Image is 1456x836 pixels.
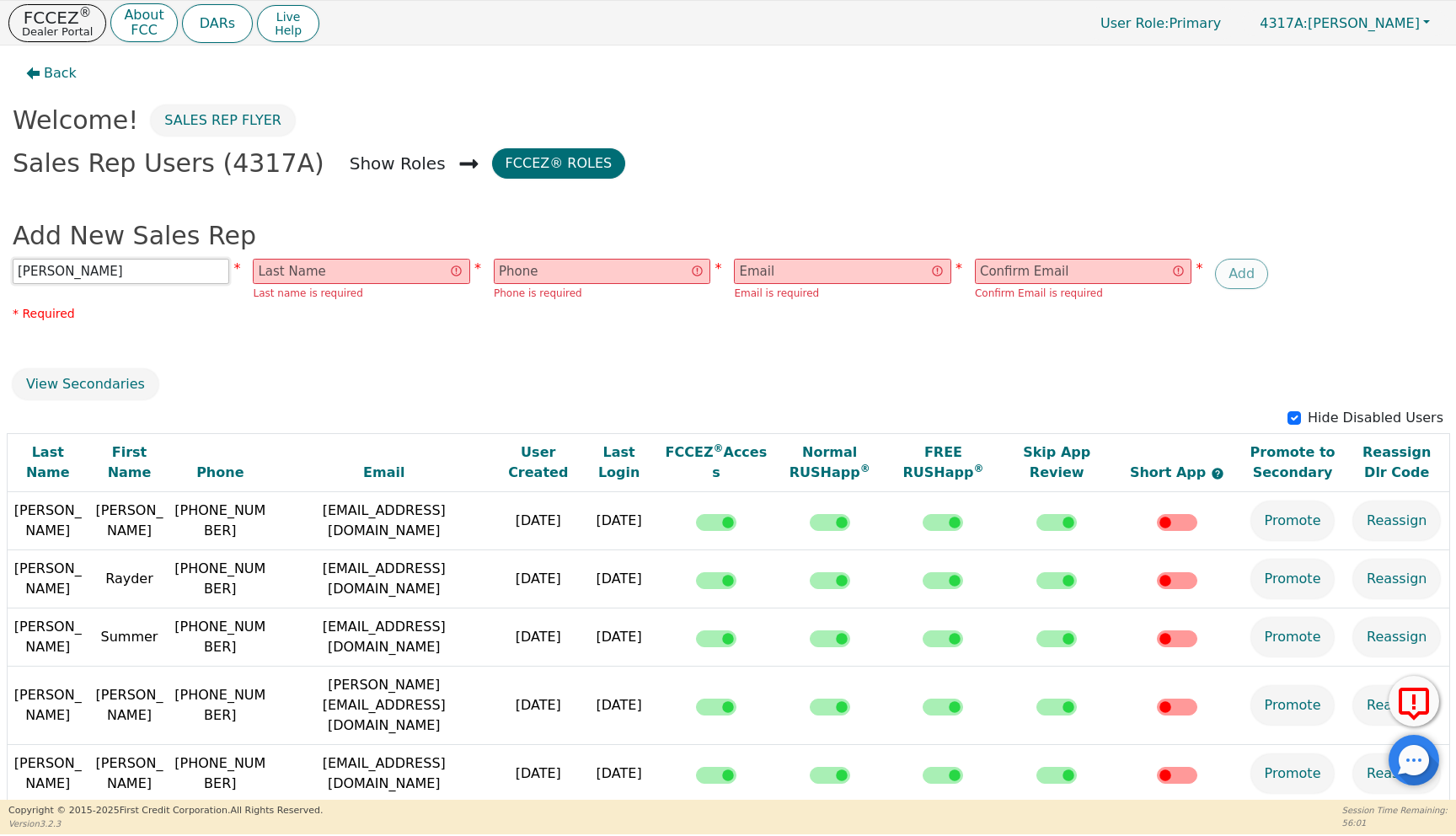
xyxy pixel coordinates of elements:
[7,745,88,803] td: [PERSON_NAME]
[579,550,660,608] td: [DATE]
[1260,15,1308,31] span: 4317A:
[170,550,270,608] td: [PHONE_NUMBER]
[93,442,166,483] div: First Name
[257,5,319,42] button: LiveHelp
[174,463,266,483] div: Phone
[253,286,469,301] div: Last name is required
[88,745,170,803] td: [PERSON_NAME]
[1245,442,1341,483] div: Promote to Secondary
[170,745,270,803] td: [PHONE_NUMBER]
[275,463,494,483] div: Email
[1004,442,1110,483] div: Skip App Review
[13,54,90,93] button: Back
[860,463,870,474] sup: ®
[1251,501,1335,540] button: Promote
[270,667,498,745] td: [PERSON_NAME][EMAIL_ADDRESS][DOMAIN_NAME]
[1251,618,1335,656] button: Promote
[88,550,170,608] td: Rayder
[124,24,163,37] p: FCC
[1353,618,1440,656] button: Reassign
[1353,686,1440,725] button: Reassign
[79,5,92,20] sup: ®
[1308,408,1443,428] p: Hide Disabled Users
[170,608,270,667] td: [PHONE_NUMBER]
[13,259,229,284] input: First Name
[124,8,163,22] p: About
[498,745,579,803] td: [DATE]
[1242,10,1448,36] button: 4317A:[PERSON_NAME]
[1130,464,1211,480] span: Short App
[88,667,170,745] td: [PERSON_NAME]
[270,745,498,803] td: [EMAIL_ADDRESS][DOMAIN_NAME]
[350,151,446,176] span: Show Roles
[498,550,579,608] td: [DATE]
[1353,501,1440,540] button: Reassign
[7,608,88,667] td: [PERSON_NAME]
[44,63,77,83] span: Back
[230,805,323,816] span: All Rights Reserved.
[270,550,498,608] td: [EMAIL_ADDRESS][DOMAIN_NAME]
[579,492,660,550] td: [DATE]
[902,444,983,480] span: FREE RUSHapp
[8,4,106,42] button: FCCEZ®Dealer Portal
[182,4,253,43] button: DARs
[975,286,1191,301] div: Confirm Email is required
[498,492,579,550] td: [DATE]
[714,442,724,454] sup: ®
[88,608,170,667] td: Summer
[22,9,93,26] p: FCCEZ
[498,608,579,667] td: [DATE]
[1389,676,1439,726] button: Report Error to FCC
[8,817,323,830] p: Version 3.2.3
[1260,15,1420,31] span: [PERSON_NAME]
[579,745,660,803] td: [DATE]
[1342,804,1448,817] p: Session Time Remaining:
[1084,7,1238,40] a: User Role:Primary
[1251,754,1335,793] button: Promote
[13,105,138,136] h2: Welcome!
[110,3,177,43] button: AboutFCC
[7,667,88,745] td: [PERSON_NAME]
[579,667,660,745] td: [DATE]
[1349,442,1445,483] div: Reassign Dlr Code
[975,259,1191,284] input: Confirm Email
[494,259,710,284] input: Phone
[7,492,88,550] td: [PERSON_NAME]
[270,608,498,667] td: [EMAIL_ADDRESS][DOMAIN_NAME]
[8,804,323,818] p: Copyright © 2015- 2025 First Credit Corporation.
[1342,817,1448,829] p: 56:01
[973,463,983,474] sup: ®
[1353,754,1440,793] button: Reassign
[170,667,270,745] td: [PHONE_NUMBER]
[1084,7,1238,40] p: Primary
[1251,686,1335,725] button: Promote
[790,444,870,480] span: Normal RUSHapp
[13,305,1443,323] p: * Required
[170,492,270,550] td: [PHONE_NUMBER]
[270,492,498,550] td: [EMAIL_ADDRESS][DOMAIN_NAME]
[275,24,302,37] span: Help
[502,442,575,483] div: User Created
[579,608,660,667] td: [DATE]
[88,492,170,550] td: [PERSON_NAME]
[7,550,88,608] td: [PERSON_NAME]
[1251,560,1335,598] button: Promote
[1353,560,1440,598] button: Reassign
[734,259,950,284] input: Email
[13,217,1443,255] p: Add New Sales Rep
[583,442,656,483] div: Last Login
[498,667,579,745] td: [DATE]
[13,148,324,179] h2: Sales Rep Users (4317A)
[734,286,950,301] div: Email is required
[492,148,626,179] button: FCCEZ® Roles
[666,444,768,480] span: FCCEZ Access
[1100,15,1169,31] span: User Role :
[253,259,469,284] input: Last Name
[151,105,295,136] button: Sales Rep Flyer
[22,26,93,37] p: Dealer Portal
[12,442,85,483] div: Last Name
